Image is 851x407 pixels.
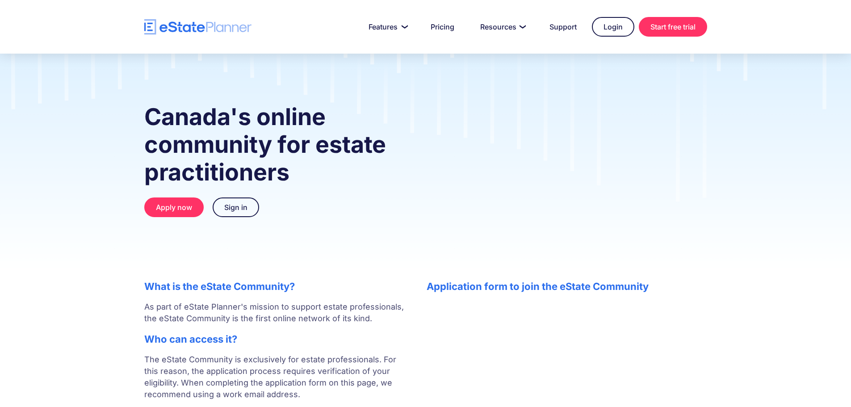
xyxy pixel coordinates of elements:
a: Login [592,17,634,37]
h2: Application form to join the eState Community [427,281,707,292]
a: Pricing [420,18,465,36]
a: Apply now [144,197,204,217]
a: Sign in [213,197,259,217]
a: Support [539,18,587,36]
a: home [144,19,252,35]
p: As part of eState Planner's mission to support estate professionals, the eState Community is the ... [144,301,409,324]
a: Start free trial [639,17,707,37]
h2: What is the eState Community? [144,281,409,292]
h2: Who can access it? [144,333,409,345]
a: Resources [470,18,534,36]
strong: Canada's online community for estate practitioners [144,103,386,186]
a: Features [358,18,415,36]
